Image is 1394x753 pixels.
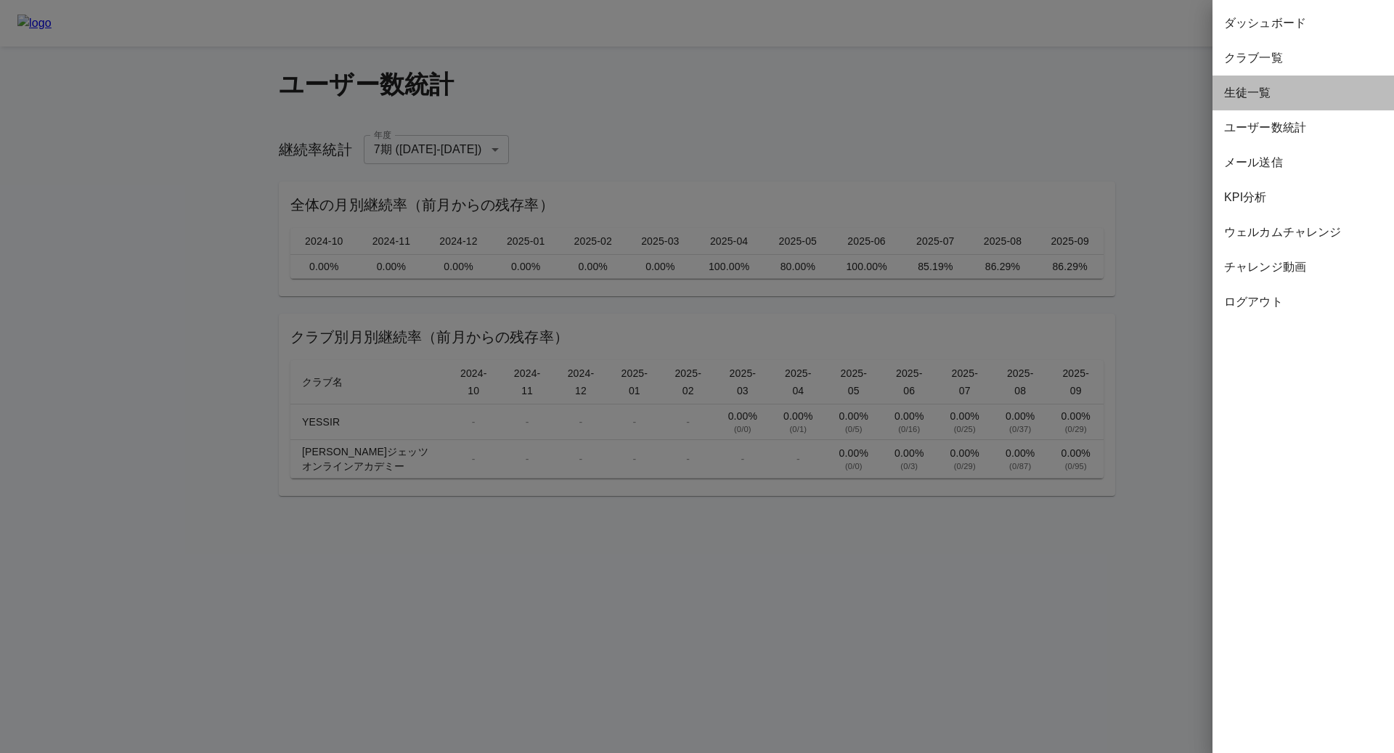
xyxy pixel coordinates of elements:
[1224,119,1382,137] span: ユーザー数統計
[1224,189,1382,206] span: KPI分析
[1212,41,1394,76] div: クラブ一覧
[1224,224,1382,241] span: ウェルカムチャレンジ
[1212,76,1394,110] div: 生徒一覧
[1224,84,1382,102] span: 生徒一覧
[1224,154,1382,171] span: メール送信
[1224,293,1382,311] span: ログアウト
[1212,285,1394,319] div: ログアウト
[1224,259,1382,276] span: チャレンジ動画
[1212,110,1394,145] div: ユーザー数統計
[1224,49,1382,67] span: クラブ一覧
[1212,215,1394,250] div: ウェルカムチャレンジ
[1212,180,1394,215] div: KPI分析
[1212,250,1394,285] div: チャレンジ動画
[1224,15,1382,32] span: ダッシュボード
[1212,6,1394,41] div: ダッシュボード
[1212,145,1394,180] div: メール送信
